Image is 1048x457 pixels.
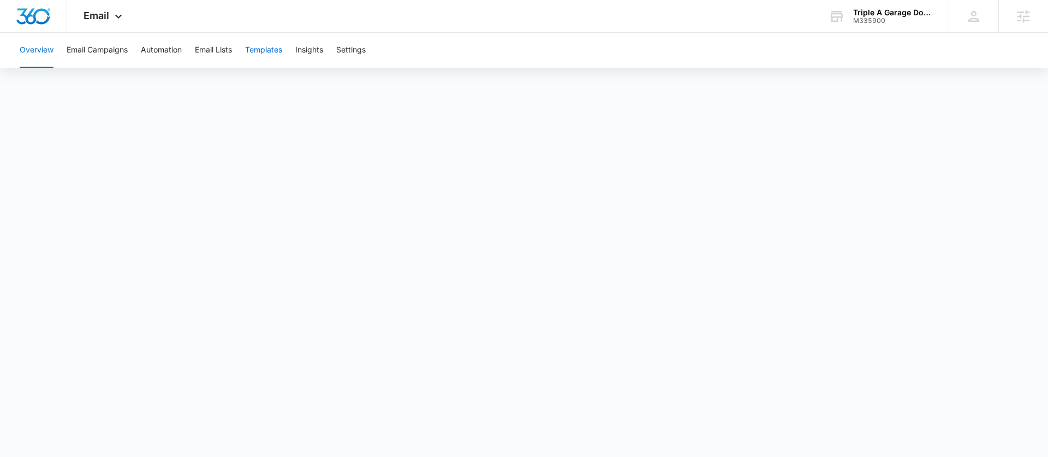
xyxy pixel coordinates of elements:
button: Templates [245,33,282,68]
div: account name [853,8,933,17]
button: Overview [20,33,53,68]
button: Insights [295,33,323,68]
button: Email Campaigns [67,33,128,68]
button: Automation [141,33,182,68]
div: account id [853,17,933,25]
span: Email [84,10,109,21]
button: Settings [336,33,366,68]
button: Email Lists [195,33,232,68]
